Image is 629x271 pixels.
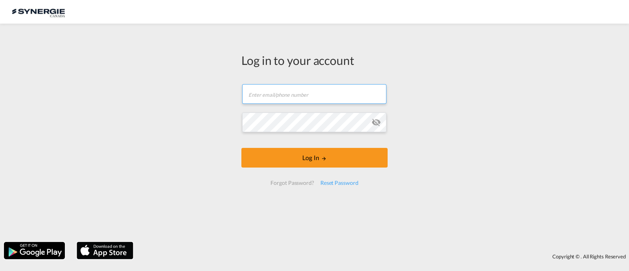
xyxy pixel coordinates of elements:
div: Copyright © . All Rights Reserved [137,250,629,263]
img: google.png [3,241,66,260]
div: Log in to your account [241,52,388,68]
div: Forgot Password? [267,176,317,190]
img: 1f56c880d42311ef80fc7dca854c8e59.png [12,3,65,21]
input: Enter email/phone number [242,84,386,104]
img: apple.png [76,241,134,260]
div: Reset Password [317,176,362,190]
md-icon: icon-eye-off [372,118,381,127]
button: LOGIN [241,148,388,168]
